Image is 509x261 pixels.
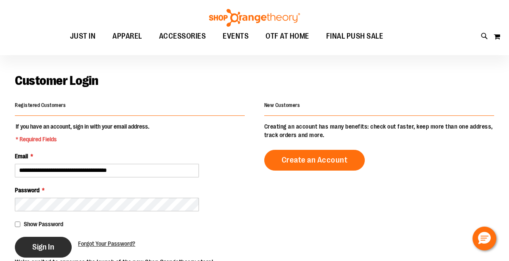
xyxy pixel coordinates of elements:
[223,27,249,46] span: EVENTS
[15,237,72,258] button: Sign In
[32,242,54,252] span: Sign In
[70,27,96,46] span: JUST IN
[78,239,135,248] a: Forgot Your Password?
[318,27,392,46] a: FINAL PUSH SALE
[264,150,365,171] a: Create an Account
[266,27,309,46] span: OTF AT HOME
[214,27,257,46] a: EVENTS
[62,27,104,46] a: JUST IN
[78,240,135,247] span: Forgot Your Password?
[24,221,63,227] span: Show Password
[264,102,300,108] strong: New Customers
[159,27,206,46] span: ACCESSORIES
[16,135,149,143] span: * Required Fields
[15,153,28,160] span: Email
[15,102,66,108] strong: Registered Customers
[15,73,98,88] span: Customer Login
[104,27,151,46] a: APPAREL
[282,155,348,165] span: Create an Account
[15,187,39,194] span: Password
[326,27,383,46] span: FINAL PUSH SALE
[257,27,318,46] a: OTF AT HOME
[112,27,142,46] span: APPAREL
[473,227,496,250] button: Hello, have a question? Let’s chat.
[151,27,215,46] a: ACCESSORIES
[264,122,494,139] p: Creating an account has many benefits: check out faster, keep more than one address, track orders...
[15,122,150,143] legend: If you have an account, sign in with your email address.
[208,9,301,27] img: Shop Orangetheory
